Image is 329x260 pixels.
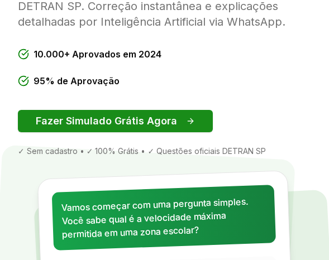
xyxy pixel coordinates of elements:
[34,47,161,61] span: 10.000+ Aprovados em 2024
[18,110,213,132] button: Fazer Simulado Grátis Agora
[34,74,120,88] span: 95% de Aprovação
[61,194,266,242] p: Vamos começar com uma pergunta simples. Você sabe qual é a velocidade máxima permitida em uma zon...
[18,110,311,132] a: Fazer Simulado Grátis Agora
[18,146,311,157] div: ✓ Sem cadastro • ✓ 100% Grátis • ✓ Questões oficiais DETRAN SP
